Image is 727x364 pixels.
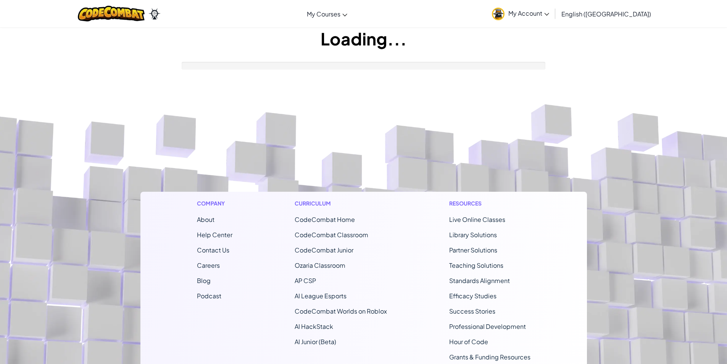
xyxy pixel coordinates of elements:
[449,353,530,361] a: Grants & Funding Resources
[78,6,145,21] img: CodeCombat logo
[449,246,497,254] a: Partner Solutions
[197,261,220,269] a: Careers
[307,10,340,18] span: My Courses
[303,3,351,24] a: My Courses
[197,231,232,239] a: Help Center
[295,231,368,239] a: CodeCombat Classroom
[449,307,495,315] a: Success Stories
[449,277,510,285] a: Standards Alignment
[488,2,553,26] a: My Account
[295,307,387,315] a: CodeCombat Worlds on Roblox
[148,8,161,19] img: Ozaria
[508,9,549,17] span: My Account
[295,322,333,330] a: AI HackStack
[295,292,347,300] a: AI League Esports
[197,215,214,223] a: About
[295,215,355,223] span: CodeCombat Home
[295,277,316,285] a: AP CSP
[449,322,526,330] a: Professional Development
[295,246,353,254] a: CodeCombat Junior
[449,261,503,269] a: Teaching Solutions
[492,8,505,20] img: avatar
[558,3,655,24] a: English ([GEOGRAPHIC_DATA])
[449,231,497,239] a: Library Solutions
[449,199,530,207] h1: Resources
[295,338,336,346] a: AI Junior (Beta)
[197,199,232,207] h1: Company
[449,215,505,223] a: Live Online Classes
[449,292,496,300] a: Efficacy Studies
[295,261,345,269] a: Ozaria Classroom
[197,246,229,254] span: Contact Us
[561,10,651,18] span: English ([GEOGRAPHIC_DATA])
[197,277,211,285] a: Blog
[295,199,387,207] h1: Curriculum
[449,338,488,346] a: Hour of Code
[197,292,221,300] a: Podcast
